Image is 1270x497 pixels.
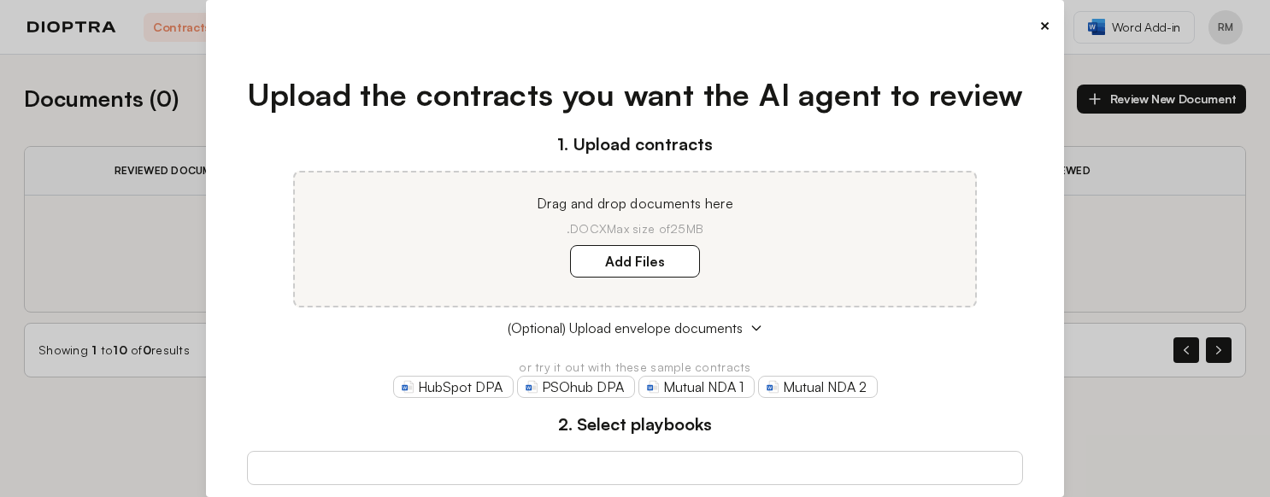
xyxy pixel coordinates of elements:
a: HubSpot DPA [393,376,514,398]
a: Mutual NDA 2 [758,376,878,398]
span: (Optional) Upload envelope documents [508,318,743,338]
p: .DOCX Max size of 25MB [315,220,955,237]
a: Mutual NDA 1 [638,376,755,398]
p: or try it out with these sample contracts [247,359,1024,376]
h1: Upload the contracts you want the AI agent to review [247,72,1024,118]
button: × [1039,14,1050,38]
h3: 1. Upload contracts [247,132,1024,157]
a: PSOhub DPA [517,376,635,398]
label: Add Files [570,245,700,278]
p: Drag and drop documents here [315,193,955,213]
h3: 2. Select playbooks [247,412,1024,437]
button: (Optional) Upload envelope documents [247,318,1024,338]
